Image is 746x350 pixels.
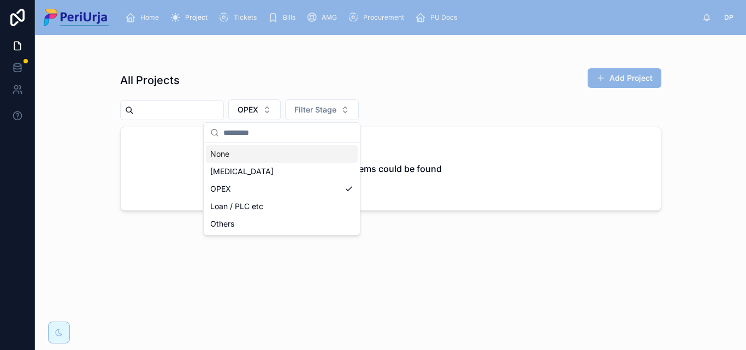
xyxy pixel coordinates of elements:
span: Bills [283,13,295,22]
a: Tickets [215,8,264,27]
button: Add Project [588,68,661,88]
span: OPEX [238,104,258,115]
span: Project [185,13,208,22]
div: Suggestions [204,143,360,235]
div: None [206,145,358,163]
span: AMG [322,13,337,22]
div: Loan / PLC etc [206,198,358,215]
span: Filter Stage [294,104,336,115]
div: OPEX [206,180,358,198]
div: [MEDICAL_DATA] [206,163,358,180]
div: scrollable content [117,5,702,29]
a: AMG [303,8,345,27]
div: Others [206,215,358,233]
span: DP [724,13,733,22]
img: App logo [44,9,109,26]
span: Procurement [363,13,404,22]
a: Bills [264,8,303,27]
h1: All Projects [120,73,180,88]
a: Project [167,8,215,27]
h2: No items could be found [340,162,442,175]
button: Select Button [285,99,359,120]
a: PU Docs [412,8,465,27]
button: Select Button [228,99,281,120]
a: Procurement [345,8,412,27]
span: Tickets [234,13,257,22]
span: PU Docs [430,13,457,22]
span: Home [140,13,159,22]
a: Home [122,8,167,27]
